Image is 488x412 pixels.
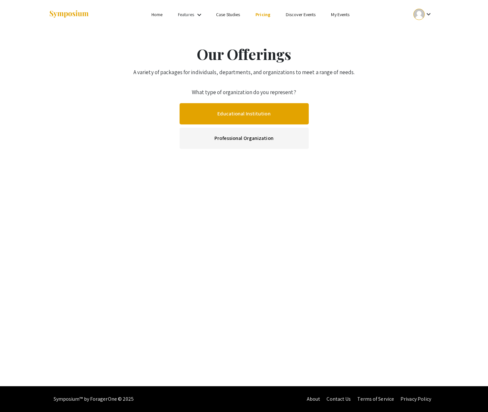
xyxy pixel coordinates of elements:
[400,396,431,402] a: Privacy Policy
[407,7,439,22] button: Expand account dropdown
[49,65,440,77] p: A variety of packages for individuals, departments, and organizations to meet a range of needs.
[54,386,134,412] div: Symposium™ by ForagerOne © 2025
[195,11,203,19] mat-icon: Expand Features list
[178,12,194,17] a: Features
[255,12,270,17] a: Pricing
[180,128,309,149] a: Professional Organization
[216,12,240,17] a: Case Studies
[49,45,440,63] h1: Our Offerings
[49,88,440,97] p: What type of organization do you represent?
[331,12,349,17] a: My Events
[357,396,394,402] a: Terms of Service
[5,383,27,407] iframe: Chat
[151,12,162,17] a: Home
[180,103,309,124] a: Educational Institution
[286,12,316,17] a: Discover Events
[425,10,432,18] mat-icon: Expand account dropdown
[307,396,320,402] a: About
[49,10,89,19] img: Symposium by ForagerOne
[327,396,351,402] a: Contact Us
